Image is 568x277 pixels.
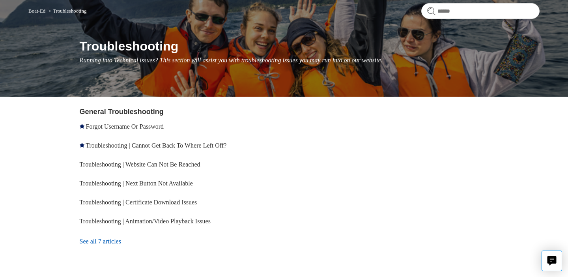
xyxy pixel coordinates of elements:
svg: Promoted article [80,124,84,129]
input: Search [421,3,540,19]
p: Running into Technical issues? This section will assist you with troubleshooting issues you may r... [80,56,540,65]
a: Troubleshooting | Next Button Not Available [80,180,193,187]
li: Troubleshooting [47,8,87,14]
svg: Promoted article [80,143,84,148]
a: Troubleshooting | Website Can Not Be Reached [80,161,200,168]
h1: Troubleshooting [80,37,540,56]
a: Troubleshooting | Certificate Download Issues [80,199,197,206]
a: See all 7 articles [80,231,287,252]
a: Forgot Username Or Password [86,123,164,130]
a: Troubleshooting | Cannot Get Back To Where Left Off? [86,142,226,149]
a: Boat-Ed [28,8,45,14]
a: General Troubleshooting [80,108,164,116]
button: Live chat [542,251,562,271]
li: Boat-Ed [28,8,47,14]
a: Troubleshooting | Animation/Video Playback Issues [80,218,211,225]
